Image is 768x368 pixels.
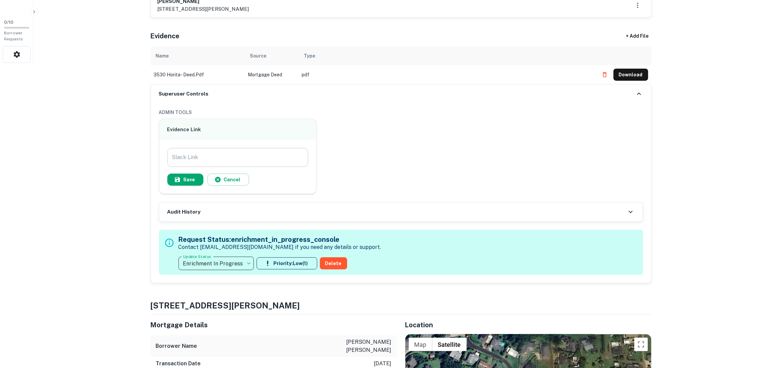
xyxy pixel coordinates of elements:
td: pdf [299,65,595,84]
div: Type [304,52,315,60]
h6: Borrower Name [156,342,197,350]
h5: Request Status: enrichment_in_progress_console [178,234,381,245]
p: Contact [EMAIL_ADDRESS][DOMAIN_NAME] if you need any details or support. [178,243,381,251]
td: Mortgage Deed [245,65,299,84]
p: [PERSON_NAME] [PERSON_NAME] [331,338,392,354]
div: + Add File [614,30,661,42]
iframe: Chat Widget [734,314,768,346]
button: Delete file [599,69,611,80]
button: Priority:Low(1) [257,257,317,269]
td: 3530 horita - deed.pdf [151,65,245,84]
div: Source [250,52,267,60]
span: 0 / 10 [4,20,13,25]
h5: Location [405,320,652,330]
h6: Transaction Date [156,360,201,368]
div: Enrichment In Progress [178,254,254,273]
th: Type [299,46,595,65]
div: Name [156,52,169,60]
th: Name [151,46,245,65]
button: Show satellite imagery [432,338,467,351]
label: Update Status [183,254,211,259]
button: Toggle fullscreen view [634,338,648,351]
button: Save [167,174,203,186]
h6: Audit History [167,208,201,216]
p: [STREET_ADDRESS][PERSON_NAME] [158,5,249,13]
span: Borrower Requests [4,31,23,41]
h5: Evidence [151,31,180,41]
h6: Superuser Controls [159,90,209,98]
button: Cancel [207,174,249,186]
button: Show street map [409,338,432,351]
th: Source [245,46,299,65]
h6: Evidence Link [167,126,308,134]
p: [DATE] [374,360,392,368]
h4: [STREET_ADDRESS][PERSON_NAME] [151,299,652,311]
h5: Mortgage Details [151,320,397,330]
button: Delete [320,257,347,269]
button: Download [613,69,648,81]
h6: ADMIN TOOLS [159,109,643,116]
div: scrollable content [151,46,652,84]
